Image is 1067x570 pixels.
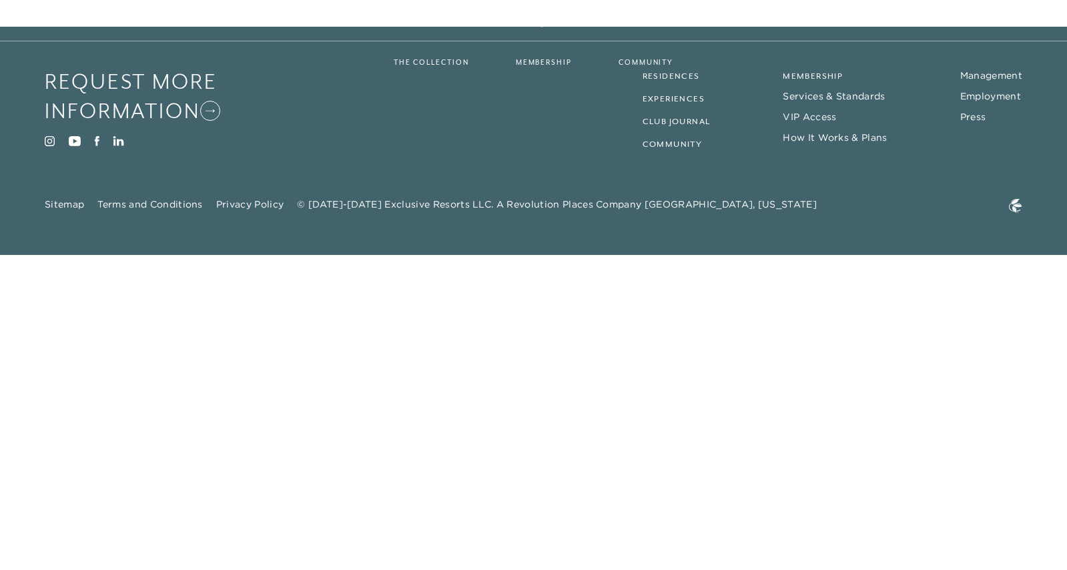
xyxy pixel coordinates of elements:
a: Community [605,43,687,81]
a: Membership [502,43,585,81]
a: VIP Access [783,111,836,123]
a: Request More Information [45,67,273,126]
a: How It Works & Plans [783,131,887,144]
a: Employment [960,90,1021,102]
a: Member Login [922,15,988,27]
a: Community [643,139,703,149]
a: Experiences [643,94,705,103]
a: Terms and Conditions [97,198,202,210]
a: The Collection [380,43,482,81]
a: Press [960,111,986,123]
a: Privacy Policy [216,198,284,210]
a: Club Journal [643,117,711,126]
a: Get Started [45,15,103,27]
a: Services & Standards [783,90,885,102]
a: Sitemap [45,198,84,210]
span: © [DATE]-[DATE] Exclusive Resorts LLC. A Revolution Places Company [GEOGRAPHIC_DATA], [US_STATE] [297,198,817,212]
